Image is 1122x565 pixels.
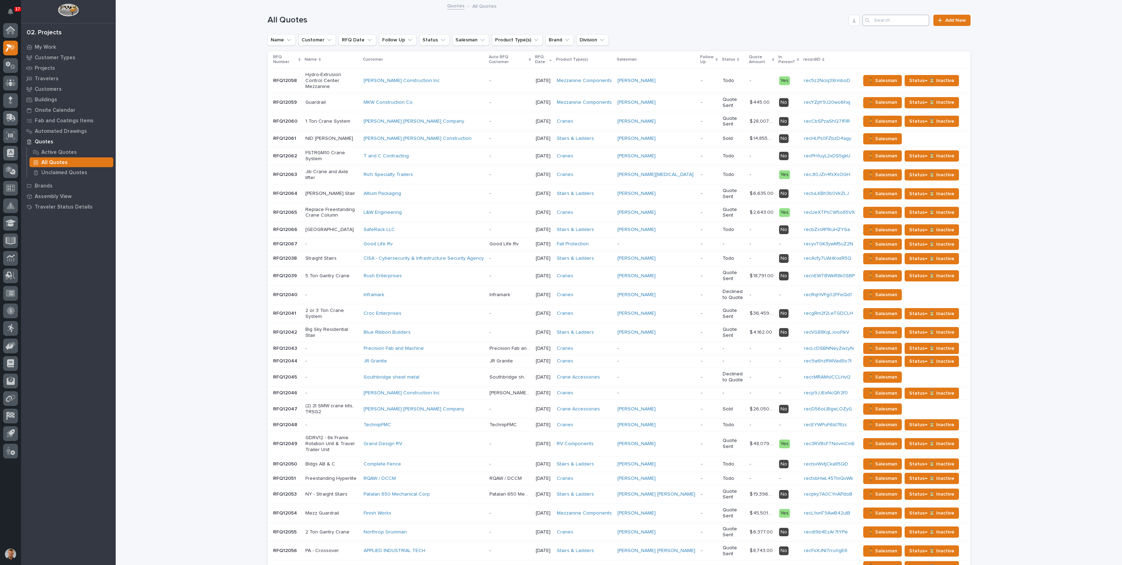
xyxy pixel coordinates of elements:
[305,227,358,233] p: [GEOGRAPHIC_DATA]
[268,323,971,342] tr: RFQ12042RFQ12042 Big Sky Residential StairBlue Ribbon Builders -- [DATE]Stairs & Ladders [PERSON_...
[804,292,852,297] a: recRqHVFg02FFeQd1
[273,189,299,197] p: RFQ12064
[804,78,850,83] a: rec5z2Nciq3XrmboD
[21,73,116,84] a: Travelers
[617,78,656,84] a: [PERSON_NAME]
[35,44,56,50] p: My Work
[364,210,402,216] a: L&W Engineering
[723,116,744,128] p: Quote Sent
[804,154,850,158] a: recPH1uyL2xDS5gkU
[364,191,401,197] a: Altium Packaging
[701,172,717,178] p: -
[557,100,612,105] a: Mezzanine Components
[779,309,789,318] div: No
[909,190,954,198] span: Status→ ⏳ Inactive
[576,34,609,46] button: Division
[268,34,296,46] button: Name
[364,273,402,279] a: Rush Enterprises
[489,309,492,316] p: -
[779,254,789,263] div: No
[868,291,897,299] span: 🧍 Salesman
[305,292,358,298] p: -
[779,241,798,247] p: -
[863,239,902,250] button: 🧍 Salesman
[489,225,492,233] p: -
[750,98,771,105] p: $ 445.00
[536,136,551,142] p: [DATE]
[933,15,970,26] a: Add New
[868,152,897,160] span: 🧍 Salesman
[617,210,656,216] a: [PERSON_NAME]
[35,86,62,93] p: Customers
[723,256,744,261] p: Todo
[779,152,789,161] div: No
[536,311,551,316] p: [DATE]
[779,98,789,107] div: No
[305,327,358,339] p: Big Sky Residential Stair
[364,78,440,84] a: [PERSON_NAME] Construction Inc
[909,117,954,125] span: Status→ ⏳ Inactive
[779,208,790,217] div: Yes
[750,152,752,159] p: -
[701,273,717,279] p: -
[779,328,789,337] div: No
[21,52,116,63] a: Customer Types
[557,329,594,335] a: Stairs & Ladders
[868,328,897,336] span: 🧍 Salesman
[273,134,298,142] p: RFQ12061
[35,65,55,72] p: Projects
[536,210,551,216] p: [DATE]
[779,189,789,198] div: No
[779,170,790,179] div: Yes
[804,191,849,196] a: recluLKBh3b0VkZLJ
[21,136,116,147] a: Quotes
[35,118,94,124] p: Fab and Coatings Items
[27,168,116,177] a: Unclaimed Quotes
[617,118,656,124] a: [PERSON_NAME]
[779,117,789,126] div: No
[273,254,298,261] p: RFQ12038
[273,98,298,105] p: RFQ12059
[868,240,897,249] span: 🧍 Salesman
[804,256,851,261] a: recAcfy7UAHKoxR5Q
[779,134,789,143] div: No
[557,256,594,261] a: Stairs & Ladders
[868,208,897,217] span: 🧍 Salesman
[268,165,971,184] tr: RFQ12063RFQ12063 Jib Crane and Axle lifterRich Specialty Trailers -- [DATE]Cranes [PERSON_NAME][M...
[909,328,954,336] span: Status→ ⏳ Inactive
[273,117,299,124] p: RFQ12060
[750,189,775,197] p: $ 6,635.00
[35,76,59,82] p: Travelers
[41,159,68,166] p: All Quotes
[945,18,966,23] span: Add New
[723,207,744,219] p: Quote Sent
[21,84,116,94] a: Customers
[268,93,971,112] tr: RFQ12059RFQ12059 GuardrailMKW Construction Co -- [DATE]Mezzanine Components [PERSON_NAME] -Quote ...
[489,152,492,159] p: -
[701,100,717,105] p: -
[35,193,72,200] p: Assembly View
[489,254,492,261] p: -
[489,240,520,247] p: Good Life Rv
[863,308,902,319] button: 🧍 Salesman
[863,327,902,338] button: 🧍 Salesman
[804,273,855,278] a: recnEWTBWkR8k0SBP
[617,191,656,197] a: [PERSON_NAME]
[489,291,512,298] p: Inframark
[723,227,744,233] p: Todo
[273,309,298,316] p: RFQ12041
[617,256,656,261] a: [PERSON_NAME]
[723,241,744,247] p: -
[863,224,902,236] button: 🧍 Salesman
[536,292,551,298] p: [DATE]
[27,147,116,157] a: Active Quotes
[868,76,897,85] span: 🧍 Salesman
[305,256,358,261] p: Straight Stairs
[701,292,717,298] p: -
[750,225,752,233] p: -
[868,309,897,318] span: 🧍 Salesman
[617,329,656,335] a: [PERSON_NAME]
[364,136,472,142] a: [PERSON_NAME] [PERSON_NAME] Construction
[723,289,744,301] p: Declined to Quote
[701,329,717,335] p: -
